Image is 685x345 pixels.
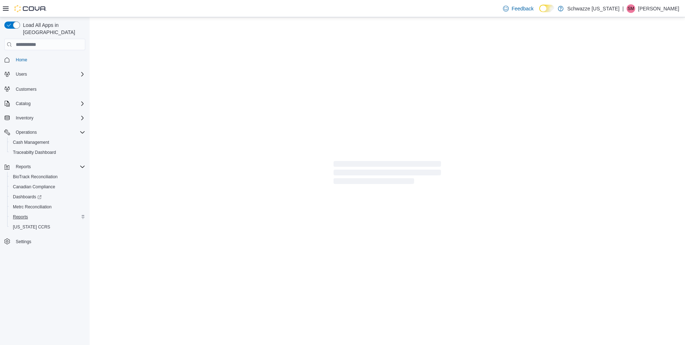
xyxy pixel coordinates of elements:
span: [US_STATE] CCRS [13,224,50,230]
a: Cash Management [10,138,52,147]
img: Cova [14,5,47,12]
span: Cash Management [13,140,49,145]
span: SM [628,4,634,13]
a: Dashboards [7,192,88,202]
span: Washington CCRS [10,223,85,231]
span: Loading [334,162,441,185]
button: Users [13,70,30,79]
button: Metrc Reconciliation [7,202,88,212]
button: BioTrack Reconciliation [7,172,88,182]
a: Settings [13,237,34,246]
span: Load All Apps in [GEOGRAPHIC_DATA] [20,22,85,36]
span: Reports [13,214,28,220]
span: BioTrack Reconciliation [10,172,85,181]
span: Traceabilty Dashboard [13,150,56,155]
span: Reports [13,162,85,171]
span: Feedback [512,5,533,12]
button: Operations [1,127,88,137]
button: [US_STATE] CCRS [7,222,88,232]
span: Operations [13,128,85,137]
span: Reports [10,213,85,221]
a: Dashboards [10,193,44,201]
p: Schwazze [US_STATE] [567,4,619,13]
div: Sarah McDole [627,4,635,13]
p: | [622,4,624,13]
span: Metrc Reconciliation [13,204,52,210]
button: Operations [13,128,40,137]
input: Dark Mode [539,5,554,12]
span: Settings [16,239,31,245]
button: Traceabilty Dashboard [7,147,88,157]
span: Home [16,57,27,63]
span: Inventory [16,115,33,121]
a: Customers [13,85,39,94]
button: Inventory [1,113,88,123]
a: Traceabilty Dashboard [10,148,59,157]
span: Users [16,71,27,77]
button: Reports [7,212,88,222]
button: Reports [1,162,88,172]
button: Users [1,69,88,79]
button: Customers [1,84,88,94]
span: Canadian Compliance [10,183,85,191]
span: Home [13,55,85,64]
a: BioTrack Reconciliation [10,172,61,181]
span: Dark Mode [539,12,540,13]
span: Reports [16,164,31,170]
span: Dashboards [10,193,85,201]
span: Operations [16,129,37,135]
a: Metrc Reconciliation [10,203,54,211]
a: Home [13,56,30,64]
a: [US_STATE] CCRS [10,223,53,231]
nav: Complex example [4,52,85,265]
a: Reports [10,213,31,221]
button: Catalog [13,99,33,108]
button: Reports [13,162,34,171]
span: Metrc Reconciliation [10,203,85,211]
button: Inventory [13,114,36,122]
span: BioTrack Reconciliation [13,174,58,180]
span: Users [13,70,85,79]
span: Traceabilty Dashboard [10,148,85,157]
span: Customers [16,86,37,92]
span: Customers [13,84,85,93]
button: Canadian Compliance [7,182,88,192]
button: Home [1,55,88,65]
span: Dashboards [13,194,42,200]
a: Feedback [500,1,536,16]
span: Catalog [13,99,85,108]
button: Catalog [1,99,88,109]
span: Inventory [13,114,85,122]
button: Cash Management [7,137,88,147]
p: [PERSON_NAME] [638,4,679,13]
span: Settings [13,237,85,246]
button: Settings [1,236,88,247]
span: Cash Management [10,138,85,147]
a: Canadian Compliance [10,183,58,191]
span: Catalog [16,101,30,107]
span: Canadian Compliance [13,184,55,190]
